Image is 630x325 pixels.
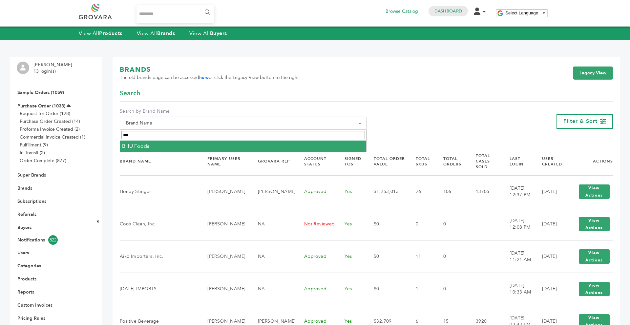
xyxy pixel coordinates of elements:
th: Total Cases Sold [468,147,502,175]
td: 26 [408,175,435,208]
td: Aiko Importers, Inc. [120,240,199,273]
th: Primary User Name [199,147,250,175]
td: 11 [408,240,435,273]
td: $1,253,013 [366,175,408,208]
a: Commercial Invoice Created (1) [20,134,85,140]
td: $0 [366,240,408,273]
th: Account Status [296,147,336,175]
td: 0 [408,208,435,240]
li: [PERSON_NAME] - 13 login(s) [33,62,77,74]
td: Yes [336,208,366,240]
span: Brand Name [123,119,363,128]
a: Referrals [17,211,36,218]
td: NA [250,208,296,240]
a: Legacy View [573,67,613,80]
td: 0 [435,273,468,305]
th: Total Orders [435,147,468,175]
span: Filter & Sort [563,118,598,125]
td: 0 [435,208,468,240]
a: Super Brands [17,172,46,178]
span: Brand Name [120,117,367,130]
input: Search [121,131,365,139]
a: Request for Order (128) [20,110,70,117]
a: Custom Invoices [17,302,52,308]
td: [DATE] [534,208,567,240]
td: [DATE] [534,175,567,208]
td: [DATE] IMPORTS [120,273,199,305]
th: Brand Name [120,147,199,175]
a: Order Complete (877) [20,158,66,164]
td: Yes [336,240,366,273]
a: Purchase Order (1033) [17,103,65,109]
td: 106 [435,175,468,208]
td: Approved [296,273,336,305]
span: Select Language [505,10,538,15]
td: 1 [408,273,435,305]
th: Last Login [501,147,534,175]
td: [DATE] [534,240,567,273]
th: Grovara Rep [250,147,296,175]
a: Subscriptions [17,198,46,204]
td: NA [250,240,296,273]
span: ​ [540,10,540,15]
strong: Products [99,30,122,37]
a: Select Language​ [505,10,546,15]
td: 13705 [468,175,502,208]
span: Search [120,89,140,98]
button: View Actions [579,217,610,231]
td: NA [250,273,296,305]
a: Pricing Rules [17,315,45,321]
button: View Actions [579,184,610,199]
td: Approved [296,240,336,273]
a: In-Transit (2) [20,150,45,156]
input: Search... [136,5,214,23]
span: The old brands page can be accessed or click the Legacy View button to the right [120,74,299,81]
td: Coco Clean, Inc. [120,208,199,240]
td: $0 [366,208,408,240]
th: Signed TOS [336,147,366,175]
a: Buyers [17,224,31,231]
a: Dashboard [434,8,462,14]
a: here [199,74,209,81]
td: $0 [366,273,408,305]
td: [DATE] 12:08 PM [501,208,534,240]
a: View AllBrands [137,30,175,37]
td: [DATE] 10:33 AM [501,273,534,305]
td: [PERSON_NAME] [199,240,250,273]
strong: Buyers [210,30,227,37]
td: 0 [435,240,468,273]
a: Categories [17,263,41,269]
a: Browse Catalog [386,8,418,15]
td: Yes [336,175,366,208]
button: View Actions [579,249,610,264]
td: Not Reviewed [296,208,336,240]
td: [DATE] [534,273,567,305]
td: [PERSON_NAME] [199,208,250,240]
span: 822 [48,235,58,245]
th: Total Order Value [366,147,408,175]
a: Fulfillment (9) [20,142,48,148]
td: [PERSON_NAME] [199,175,250,208]
a: Purchase Order Created (14) [20,118,80,124]
a: Proforma Invoice Created (2) [20,126,80,132]
img: profile.png [17,62,29,74]
a: Brands [17,185,32,191]
th: User Created [534,147,567,175]
label: Search by Brand Name [120,108,367,115]
td: [DATE] 12:37 PM [501,175,534,208]
a: Reports [17,289,34,295]
h1: BRANDS [120,65,299,74]
th: Total SKUs [408,147,435,175]
a: View AllProducts [79,30,122,37]
a: Products [17,276,36,282]
td: [DATE] 11:21 AM [501,240,534,273]
strong: Brands [157,30,175,37]
th: Actions [567,147,613,175]
span: ▼ [542,10,546,15]
a: Users [17,250,29,256]
a: View AllBuyers [189,30,227,37]
td: Yes [336,273,366,305]
td: [PERSON_NAME] [199,273,250,305]
button: View Actions [579,282,610,296]
td: [PERSON_NAME] [250,175,296,208]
